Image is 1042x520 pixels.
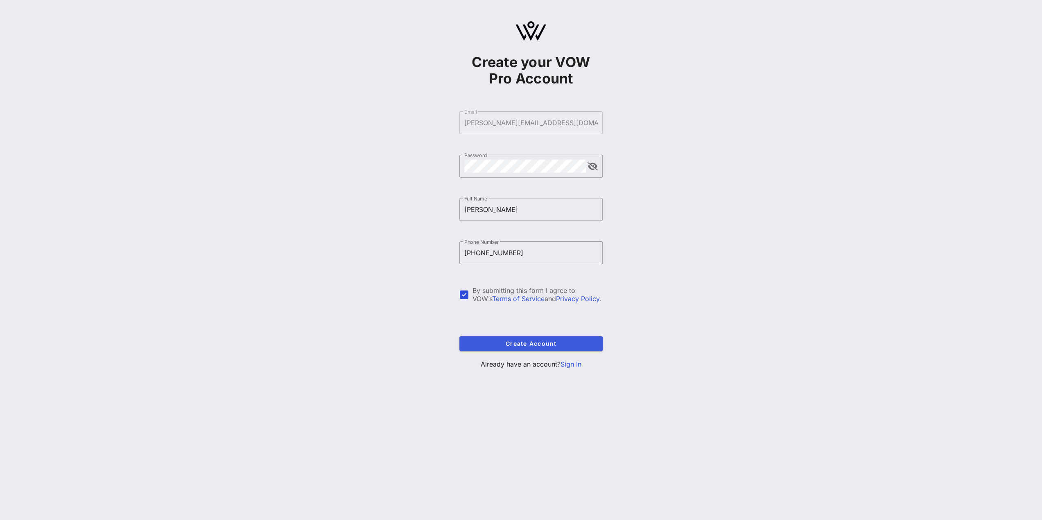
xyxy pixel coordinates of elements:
[459,336,603,351] button: Create Account
[464,196,487,202] label: Full Name
[492,295,545,303] a: Terms of Service
[466,340,596,347] span: Create Account
[556,295,599,303] a: Privacy Policy
[472,286,603,303] div: By submitting this form I agree to VOW’s and .
[515,21,546,41] img: logo.svg
[464,152,487,158] label: Password
[561,360,581,368] a: Sign In
[459,359,603,369] p: Already have an account?
[464,109,477,115] label: Email
[464,239,499,245] label: Phone Number
[459,54,603,87] h1: Create your VOW Pro Account
[588,162,598,171] button: append icon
